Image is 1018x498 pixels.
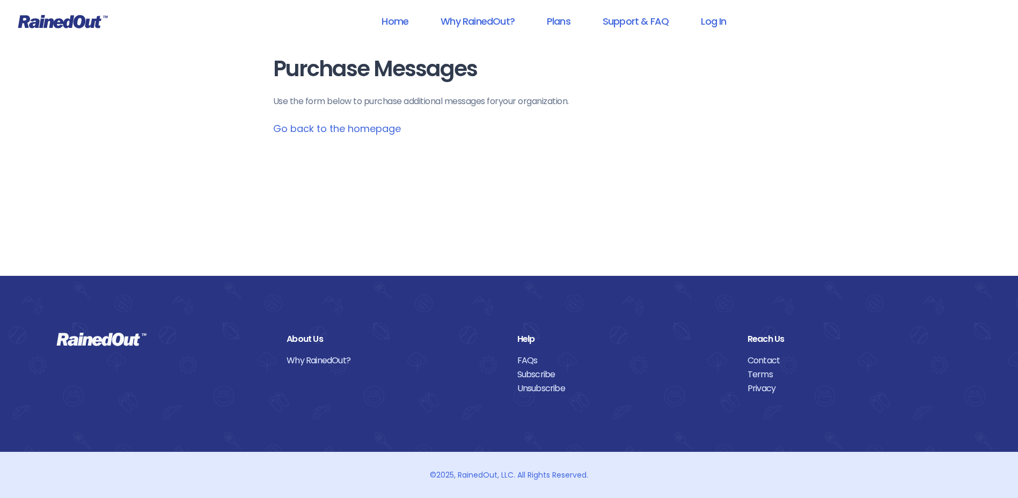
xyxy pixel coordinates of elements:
[517,368,731,382] a: Subscribe
[517,332,731,346] div: Help
[748,368,962,382] a: Terms
[687,9,740,33] a: Log In
[533,9,584,33] a: Plans
[273,122,401,135] a: Go back to the homepage
[287,354,501,368] a: Why RainedOut?
[273,57,745,81] h1: Purchase Messages
[748,354,962,368] a: Contact
[748,382,962,396] a: Privacy
[517,382,731,396] a: Unsubscribe
[427,9,529,33] a: Why RainedOut?
[589,9,683,33] a: Support & FAQ
[517,354,731,368] a: FAQs
[748,332,962,346] div: Reach Us
[368,9,422,33] a: Home
[273,95,745,108] p: Use the form below to purchase additional messages for your organization .
[287,332,501,346] div: About Us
